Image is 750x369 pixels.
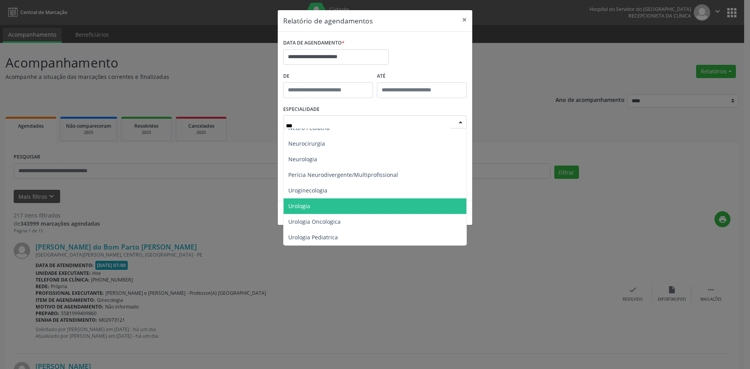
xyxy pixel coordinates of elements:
[288,234,338,241] span: Urologia Pediatrica
[288,171,398,178] span: Perícia Neurodivergente/Multiprofissional
[283,37,345,49] label: DATA DE AGENDAMENTO
[288,218,341,225] span: Urologia Oncologica
[288,140,325,147] span: Neurocirurgia
[288,202,310,210] span: Urologia
[283,70,373,82] label: De
[457,10,472,29] button: Close
[283,103,320,116] label: ESPECIALIDADE
[283,16,373,26] h5: Relatório de agendamentos
[288,187,327,194] span: Uroginecologia
[288,155,317,163] span: Neurologia
[377,70,467,82] label: ATÉ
